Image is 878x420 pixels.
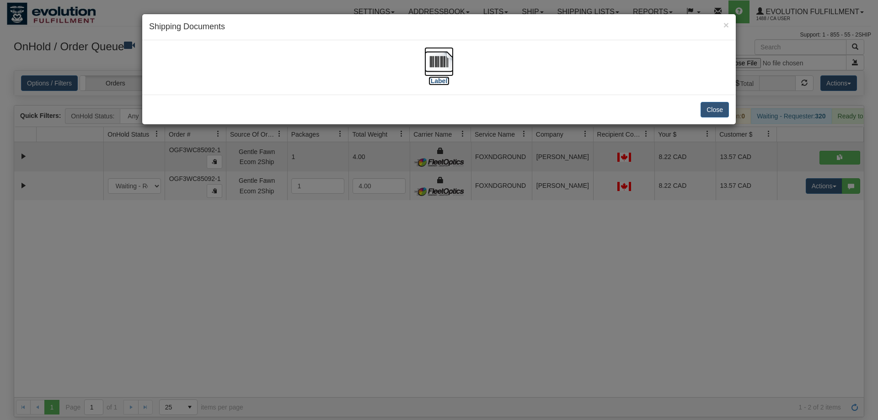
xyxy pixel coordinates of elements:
button: Close [723,20,729,30]
span: × [723,20,729,30]
button: Close [701,102,729,117]
a: [Label] [424,57,454,84]
label: [Label] [428,76,450,85]
img: barcode.jpg [424,47,454,76]
h4: Shipping Documents [149,21,729,33]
